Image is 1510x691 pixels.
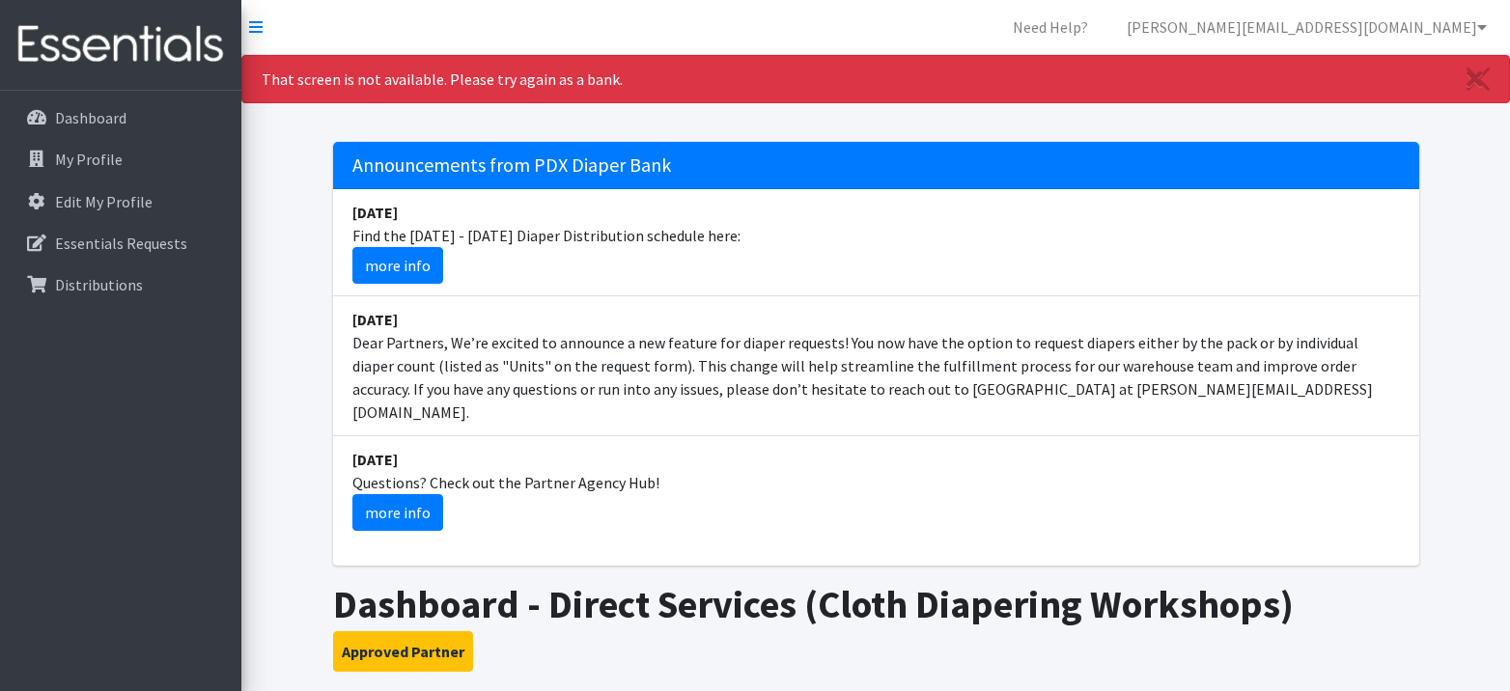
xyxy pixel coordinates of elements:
p: Distributions [55,275,143,294]
li: Questions? Check out the Partner Agency Hub! [333,436,1419,542]
a: Essentials Requests [8,224,234,263]
p: Dashboard [55,108,126,127]
li: Dear Partners, We’re excited to announce a new feature for diaper requests! You now have the opti... [333,296,1419,436]
a: Need Help? [997,8,1104,46]
div: That screen is not available. Please try again as a bank. [241,55,1510,103]
p: My Profile [55,150,123,169]
img: HumanEssentials [8,13,234,77]
a: more info [352,247,443,284]
strong: [DATE] [352,310,398,329]
a: [PERSON_NAME][EMAIL_ADDRESS][DOMAIN_NAME] [1111,8,1502,46]
strong: [DATE] [352,450,398,469]
p: Edit My Profile [55,192,153,211]
li: Find the [DATE] - [DATE] Diaper Distribution schedule here: [333,189,1419,296]
button: Approved Partner [333,631,473,672]
a: Edit My Profile [8,182,234,221]
h5: Announcements from PDX Diaper Bank [333,142,1419,189]
a: My Profile [8,140,234,179]
p: Essentials Requests [55,234,187,253]
a: Close [1447,56,1509,102]
a: more info [352,494,443,531]
a: Dashboard [8,98,234,137]
strong: [DATE] [352,203,398,222]
a: Distributions [8,265,234,304]
h1: Dashboard - Direct Services (Cloth Diapering Workshops) [333,581,1419,627]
